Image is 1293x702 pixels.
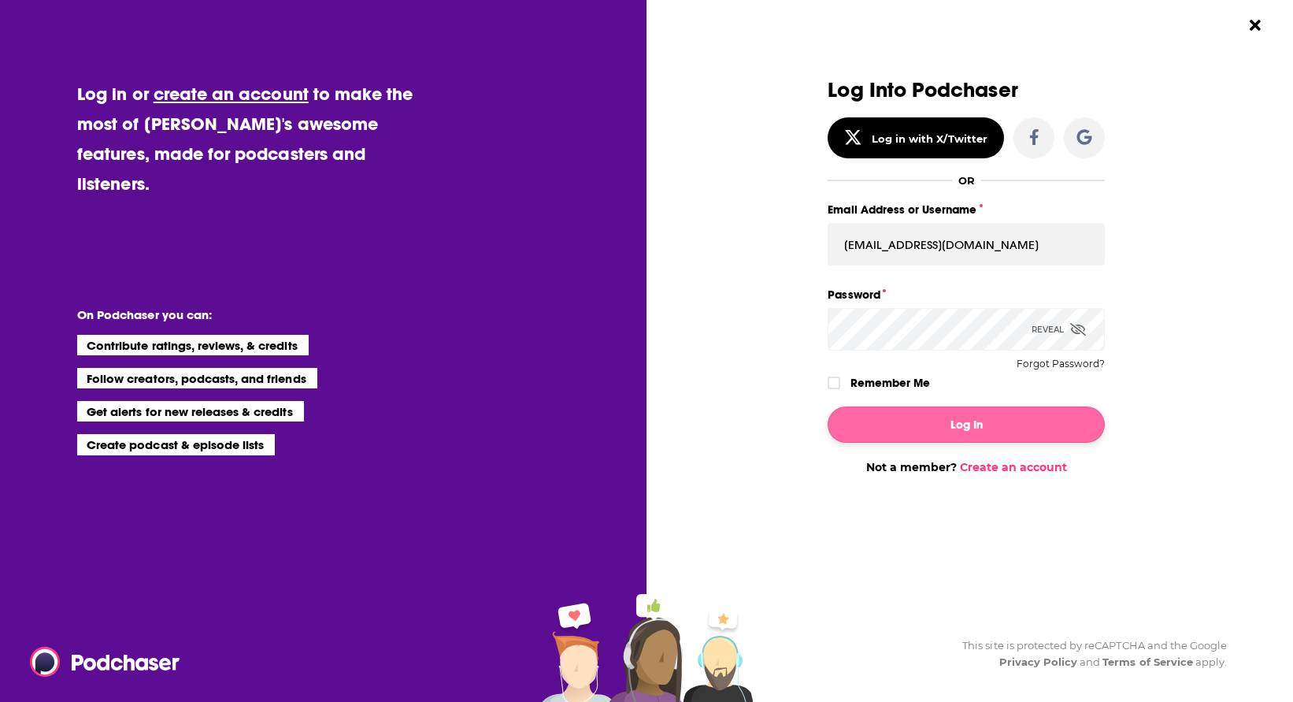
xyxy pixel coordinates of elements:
[828,223,1105,266] input: Email Address or Username
[950,637,1227,670] div: This site is protected by reCAPTCHA and the Google and apply.
[828,199,1105,220] label: Email Address or Username
[958,174,975,187] div: OR
[77,434,275,455] li: Create podcast & episode lists
[154,83,309,105] a: create an account
[850,373,930,393] label: Remember Me
[77,307,392,322] li: On Podchaser you can:
[828,79,1105,102] h3: Log Into Podchaser
[828,407,1105,443] button: Log In
[960,460,1067,474] a: Create an account
[999,656,1078,668] a: Privacy Policy
[1102,656,1193,668] a: Terms of Service
[77,401,303,422] li: Get alerts for new releases & credits
[30,647,169,677] a: Podchaser - Follow, Share and Rate Podcasts
[77,335,309,355] li: Contribute ratings, reviews, & credits
[828,460,1105,474] div: Not a member?
[828,117,1004,158] button: Log in with X/Twitter
[1240,10,1270,40] button: Close Button
[828,284,1105,305] label: Password
[77,368,317,388] li: Follow creators, podcasts, and friends
[872,132,987,145] div: Log in with X/Twitter
[1032,308,1086,351] div: Reveal
[1017,358,1105,370] button: Forgot Password?
[30,647,181,677] img: Podchaser - Follow, Share and Rate Podcasts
